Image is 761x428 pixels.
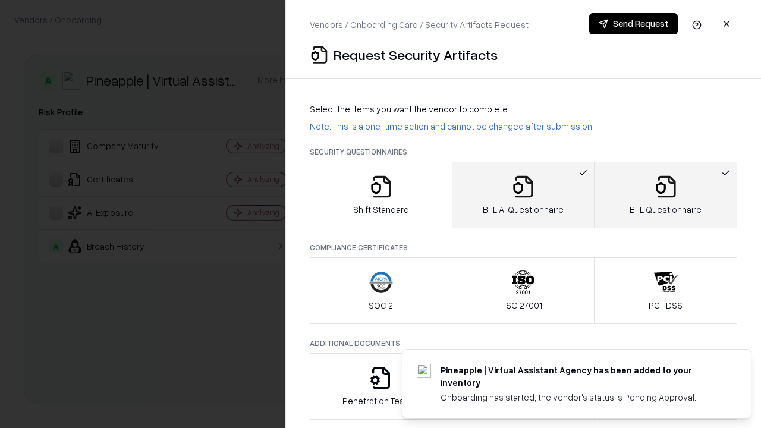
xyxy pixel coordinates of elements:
p: Shift Standard [353,203,409,216]
p: Vendors / Onboarding Card / Security Artifacts Request [310,18,529,31]
div: Pineapple | Virtual Assistant Agency has been added to your inventory [441,364,722,389]
button: B+L AI Questionnaire [452,162,595,228]
p: Security Questionnaires [310,147,737,157]
button: ISO 27001 [452,257,595,324]
p: SOC 2 [369,299,393,311]
p: Note: This is a one-time action and cannot be changed after submission. [310,120,737,133]
p: PCI-DSS [649,299,683,311]
p: B+L AI Questionnaire [483,203,564,216]
p: Penetration Testing [342,395,419,407]
button: Send Request [589,13,678,34]
p: B+L Questionnaire [630,203,702,216]
button: PCI-DSS [594,257,737,324]
button: B+L Questionnaire [594,162,737,228]
div: Onboarding has started, the vendor's status is Pending Approval. [441,391,722,404]
p: Select the items you want the vendor to complete: [310,103,737,115]
button: Penetration Testing [310,353,452,420]
p: ISO 27001 [504,299,542,311]
p: Additional Documents [310,338,737,348]
p: Compliance Certificates [310,243,737,253]
p: Request Security Artifacts [334,45,498,64]
button: Shift Standard [310,162,452,228]
button: SOC 2 [310,257,452,324]
img: trypineapple.com [417,364,431,378]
